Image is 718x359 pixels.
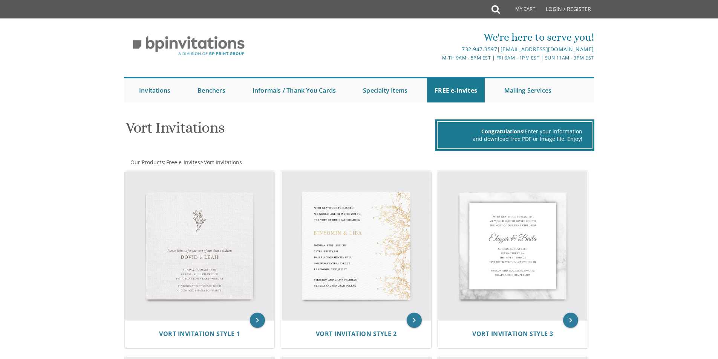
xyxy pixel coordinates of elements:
[447,135,582,143] div: and download free PDF or Image file. Enjoy!
[165,159,200,166] a: Free e-Invites
[166,159,200,166] span: Free e-Invites
[125,171,274,321] img: Vort Invitation Style 1
[316,330,397,338] span: Vort Invitation Style 2
[281,30,594,45] div: We're here to serve you!
[316,330,397,338] a: Vort Invitation Style 2
[124,30,253,61] img: BP Invitation Loft
[438,171,588,321] img: Vort Invitation Style 3
[200,159,242,166] span: >
[472,330,553,338] a: Vort Invitation Style 3
[501,46,594,53] a: [EMAIL_ADDRESS][DOMAIN_NAME]
[355,78,415,102] a: Specialty Items
[427,78,485,102] a: FREE e-Invites
[497,78,559,102] a: Mailing Services
[447,128,582,135] div: Enter your information
[281,45,594,54] div: |
[132,78,178,102] a: Invitations
[250,313,265,328] a: keyboard_arrow_right
[124,159,359,166] div: :
[462,46,497,53] a: 732.947.3597
[282,171,431,321] img: Vort Invitation Style 2
[159,330,240,338] span: Vort Invitation Style 1
[126,119,433,142] h1: Vort Invitations
[472,330,553,338] span: Vort Invitation Style 3
[130,159,164,166] a: Our Products
[245,78,343,102] a: Informals / Thank You Cards
[407,313,422,328] a: keyboard_arrow_right
[203,159,242,166] a: Vort Invitations
[481,128,525,135] span: Congratulations!
[281,54,594,62] div: M-Th 9am - 5pm EST | Fri 9am - 1pm EST | Sun 11am - 3pm EST
[190,78,233,102] a: Benchers
[563,313,578,328] a: keyboard_arrow_right
[499,1,540,20] a: My Cart
[159,330,240,338] a: Vort Invitation Style 1
[204,159,242,166] span: Vort Invitations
